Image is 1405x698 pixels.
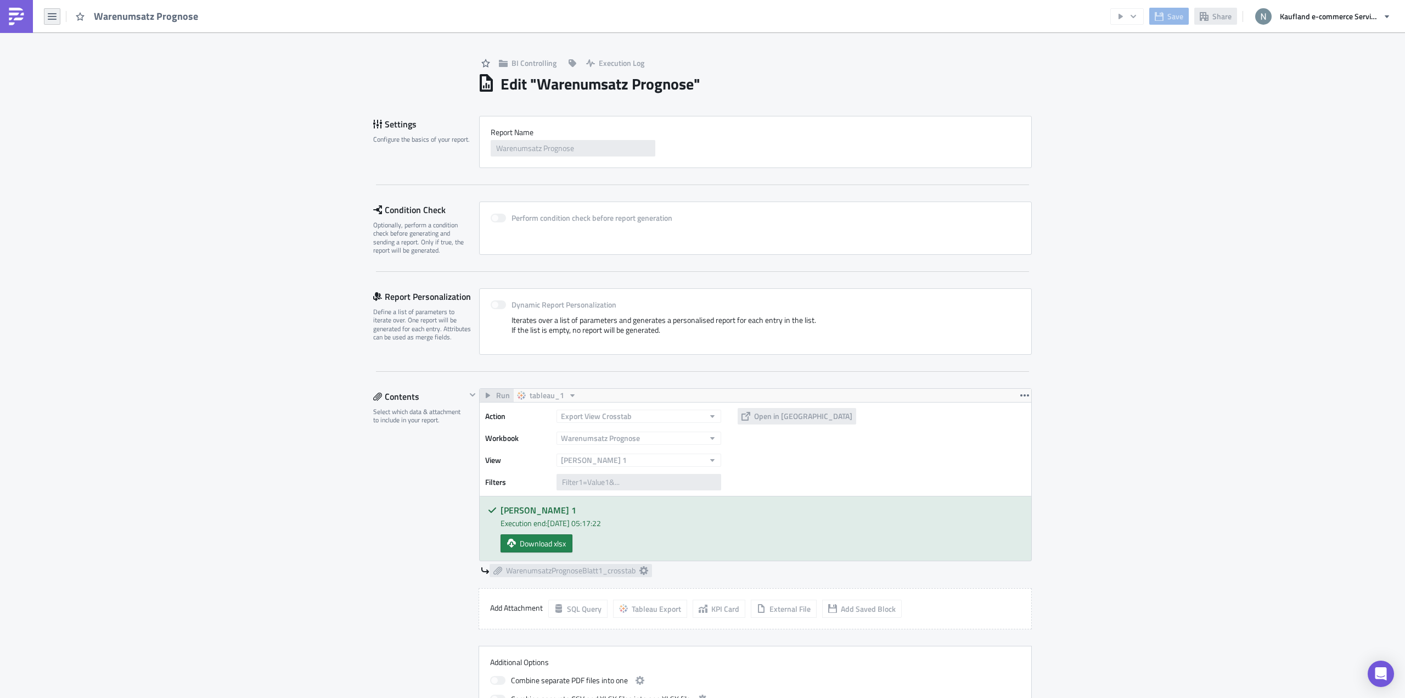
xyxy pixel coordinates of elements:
span: External File [769,603,811,615]
span: Export View Crosstab [561,410,632,422]
img: PushMetrics [8,8,25,25]
button: Kaufland e-commerce Services GmbH & Co. KG [1249,4,1397,29]
span: Warenumsatz Prognose [94,10,199,23]
label: Action [485,408,551,425]
span: Save [1167,10,1183,22]
div: Select which data & attachment to include in your report. [373,407,466,425]
label: Additional Options [490,657,1020,667]
span: Kaufland e-commerce Services GmbH & Co. KG [1280,10,1379,22]
span: BI Controlling [512,57,557,69]
button: SQL Query [548,600,608,618]
button: Run [480,389,514,402]
input: Filter1=Value1&... [557,474,721,490]
label: Add Attachment [490,600,543,616]
span: Execution Log [599,57,644,69]
button: KPI Card [693,600,745,618]
button: External File [751,600,817,618]
div: Settings [373,116,479,132]
div: Condition Check [373,202,479,218]
div: Execution end: [DATE] 05:17:22 [501,517,1023,529]
a: WarenumsatzPrognoseBlatt1_crosstab [490,564,652,577]
span: Run [496,389,510,402]
button: Add Saved Block [822,600,902,618]
button: Open in [GEOGRAPHIC_DATA] [738,408,856,425]
span: Download xlsx [520,538,566,549]
span: Add Saved Block [841,603,896,615]
span: [PERSON_NAME] 1 [561,454,627,466]
h1: Edit " Warenumsatz Prognose " [501,74,700,94]
label: View [485,452,551,468]
span: KPI Card [711,603,739,615]
span: SQL Query [567,603,602,615]
button: Hide content [466,388,479,401]
div: Define a list of parameters to iterate over. One report will be generated for each entry. Attribu... [373,308,472,342]
button: Execution Log [581,54,650,71]
div: Configure the basics of your report. [373,135,472,143]
h5: [PERSON_NAME] 1 [501,506,1023,515]
button: Tableau Export [613,600,687,618]
button: tableau_1 [513,389,581,402]
span: Warenumsatz Prognose [561,432,640,444]
label: Workbook [485,430,551,446]
button: Warenumsatz Prognose [557,432,721,445]
button: Share [1194,8,1237,25]
label: Report Nam﻿e [491,127,1020,137]
a: Download xlsx [501,534,572,552]
span: Tableau Export [632,603,681,615]
span: Combine separate PDF files into one [511,674,628,687]
button: [PERSON_NAME] 1 [557,454,721,467]
img: Avatar [1254,7,1273,26]
strong: Perform condition check before report generation [512,212,672,224]
button: Save [1149,8,1189,25]
label: Filters [485,474,551,490]
span: Share [1212,10,1232,22]
strong: Dynamic Report Personalization [512,299,616,310]
button: BI Controlling [493,54,562,71]
div: Iterates over a list of parameters and generates a personalised report for each entry in the list... [491,315,1020,343]
body: Rich Text Area. Press ALT-0 for help. [4,4,524,13]
span: Open in [GEOGRAPHIC_DATA] [754,410,852,422]
div: Report Personalization [373,288,479,305]
button: Export View Crosstab [557,410,721,423]
div: Contents [373,388,466,405]
span: tableau_1 [530,389,564,402]
div: Optionally, perform a condition check before generating and sending a report. Only if true, the r... [373,221,472,255]
span: WarenumsatzPrognoseBlatt1_crosstab [506,566,636,576]
div: Open Intercom Messenger [1368,661,1394,687]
